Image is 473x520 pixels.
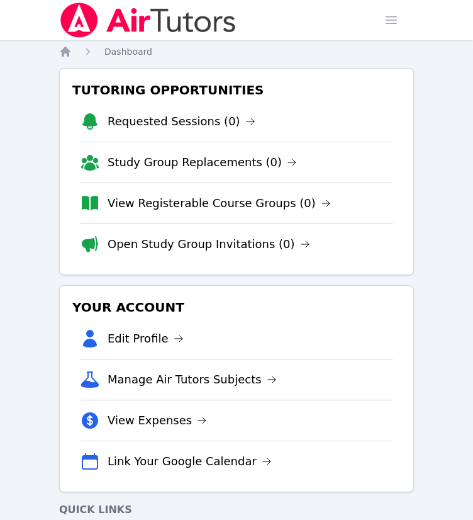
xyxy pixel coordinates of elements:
h4: Quick Links [59,502,414,517]
span: Dashboard [104,47,152,57]
nav: Breadcrumb [59,45,414,58]
a: View Registerable Course Groups (0) [108,195,331,212]
a: Manage Air Tutors Subjects [108,371,277,388]
a: Study Group Replacements (0) [108,154,297,171]
a: View Expenses [108,412,207,429]
h3: Tutoring Opportunities [70,79,403,101]
a: Open Study Group Invitations (0) [108,235,310,253]
a: Link Your Google Calendar [108,453,272,470]
a: Dashboard [104,45,152,58]
h3: Your Account [70,296,403,319]
a: Edit Profile [108,330,184,348]
a: Requested Sessions (0) [108,113,255,130]
img: Air Tutors [59,3,237,38]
